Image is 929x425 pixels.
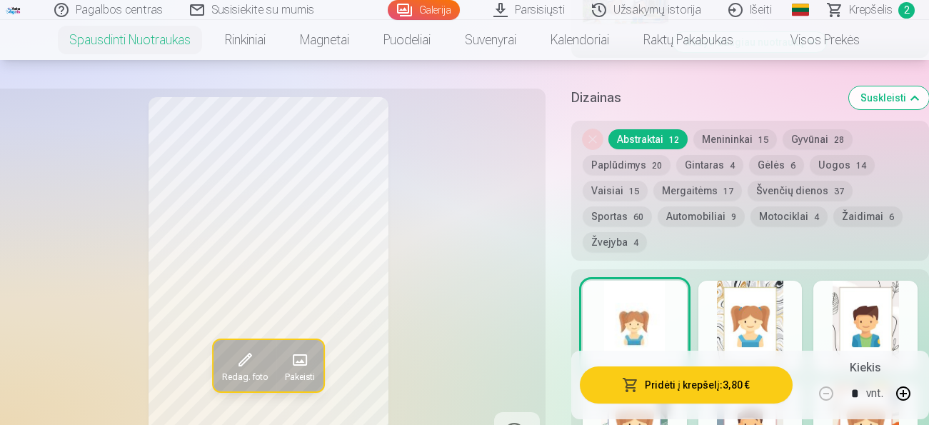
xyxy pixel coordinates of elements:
img: /fa2 [6,6,21,14]
span: Krepšelis [849,1,893,19]
button: Pakeisti [276,340,323,391]
button: Menininkai15 [693,129,777,149]
h5: Kiekis [850,359,880,376]
button: Uogos14 [810,155,875,175]
span: 15 [629,186,639,196]
span: Pakeisti [285,371,315,383]
span: 28 [834,135,844,145]
button: Automobiliai9 [658,206,745,226]
button: Paplūdimys20 [583,155,671,175]
a: Magnetai [283,20,366,60]
div: vnt. [866,376,883,411]
button: Žvejyba4 [583,232,647,252]
span: 20 [652,161,662,171]
span: 17 [723,186,733,196]
button: Pridėti į krepšelį:3,80 € [580,366,793,404]
button: Motociklai4 [750,206,828,226]
button: Žaidimai6 [833,206,903,226]
a: Rinkiniai [208,20,283,60]
button: Gyvūnai28 [783,129,853,149]
span: 60 [633,212,643,222]
span: Redag. foto [222,371,268,383]
span: 4 [730,161,735,171]
span: 4 [633,238,638,248]
span: 6 [790,161,795,171]
a: Visos prekės [750,20,877,60]
h5: Dizainas [571,88,838,108]
span: 14 [856,161,866,171]
a: Puodeliai [366,20,448,60]
button: Mergaitėms17 [653,181,742,201]
a: Suvenyrai [448,20,533,60]
span: 2 [898,2,915,19]
span: 6 [889,212,894,222]
button: Gintaras4 [676,155,743,175]
span: 4 [814,212,819,222]
button: Sportas60 [583,206,652,226]
a: Kalendoriai [533,20,626,60]
button: Abstraktai12 [608,129,688,149]
span: 37 [834,186,844,196]
span: 15 [758,135,768,145]
button: Suskleisti [849,86,929,109]
button: Gėlės6 [749,155,804,175]
span: 9 [731,212,736,222]
span: 12 [669,135,679,145]
button: Vaisiai15 [583,181,648,201]
a: Raktų pakabukas [626,20,750,60]
a: Spausdinti nuotraukas [52,20,208,60]
button: Švenčių dienos37 [748,181,853,201]
button: Redag. foto [214,340,276,391]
